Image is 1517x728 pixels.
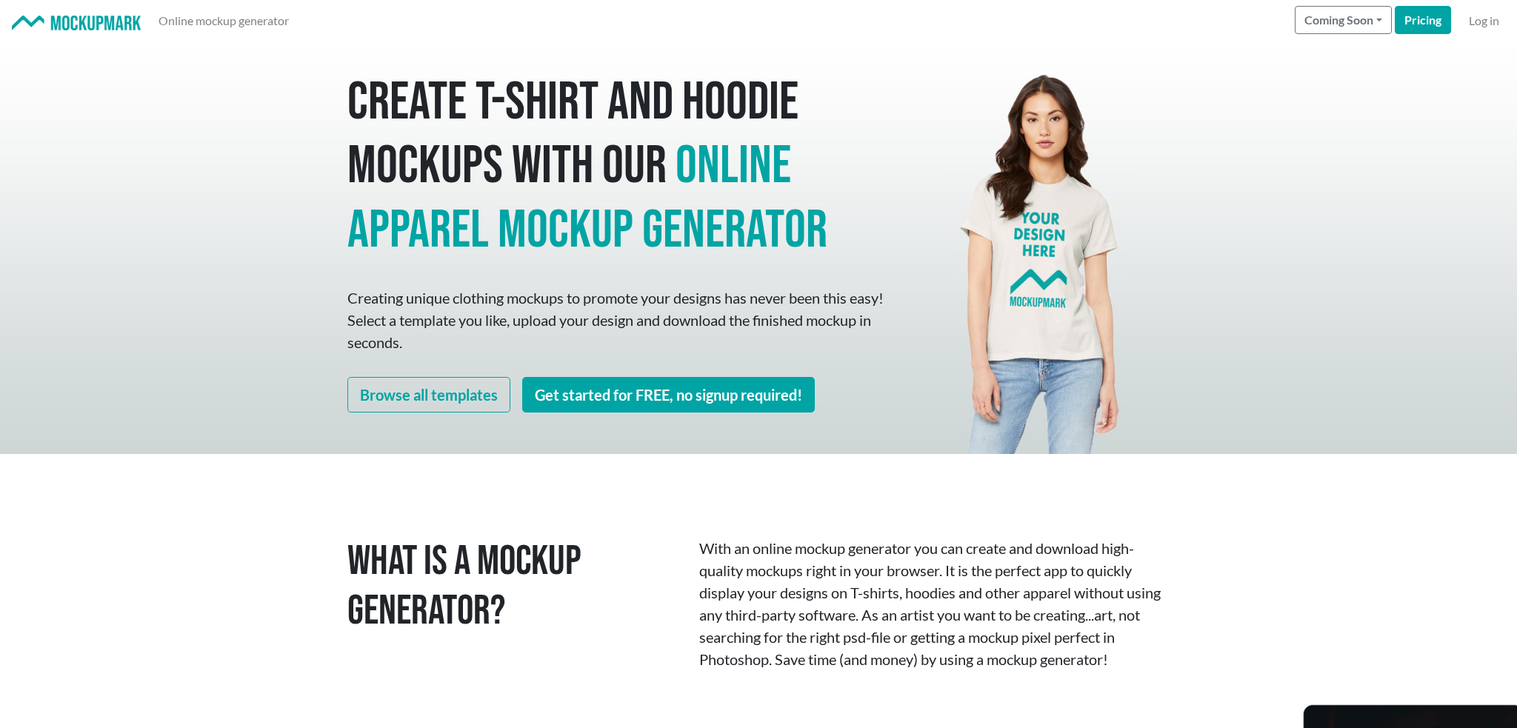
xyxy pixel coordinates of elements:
a: Get started for FREE, no signup required! [522,377,815,413]
span: online apparel mockup generator [347,134,827,262]
a: Log in [1463,6,1505,36]
h1: Create T-shirt and hoodie mockups with our [347,71,888,263]
a: Online mockup generator [153,6,295,36]
img: Mockup Mark [12,16,141,31]
img: Mockup Mark hero - your design here [948,41,1132,454]
a: Pricing [1395,6,1451,34]
p: Creating unique clothing mockups to promote your designs has never been this easy! Select a templ... [347,287,888,353]
a: Browse all templates [347,377,510,413]
h1: What is a Mockup Generator? [347,537,677,636]
button: Coming Soon [1295,6,1392,34]
p: With an online mockup generator you can create and download high-quality mockups right in your br... [699,537,1170,670]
